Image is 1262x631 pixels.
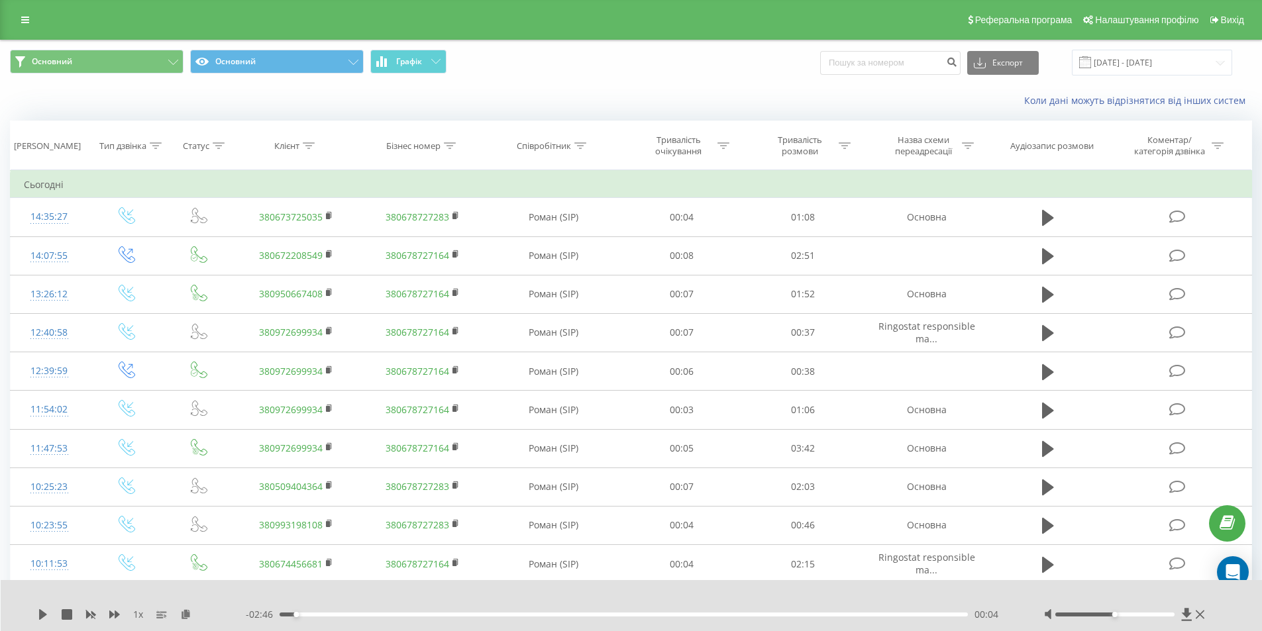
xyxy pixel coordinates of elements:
td: 01:06 [743,391,864,429]
a: 380972699934 [259,442,323,454]
td: 00:07 [621,275,743,313]
td: Роман (SIP) [486,429,621,467]
td: Основна [863,275,989,313]
div: 11:54:02 [24,397,75,422]
div: Коментар/категорія дзвінка [1131,134,1208,157]
div: Accessibility label [1112,612,1118,617]
div: Назва схеми переадресації [888,134,959,157]
td: Основна [863,467,989,506]
div: 10:11:53 [24,551,75,577]
div: Open Intercom Messenger [1217,556,1249,588]
a: Коли дані можуть відрізнятися вiд інших систем [1024,94,1252,107]
td: Роман (SIP) [486,198,621,236]
td: Основна [863,198,989,236]
a: 380678727164 [386,442,449,454]
div: 12:39:59 [24,358,75,384]
div: [PERSON_NAME] [14,140,81,152]
span: Основний [32,56,72,67]
td: Роман (SIP) [486,275,621,313]
td: 02:15 [743,545,864,583]
span: Графік [396,57,422,66]
span: - 02:46 [246,608,280,621]
div: Клієнт [274,140,299,152]
div: Статус [183,140,209,152]
a: 380672208549 [259,249,323,262]
span: Налаштування профілю [1095,15,1198,25]
td: 02:03 [743,467,864,506]
td: 00:04 [621,545,743,583]
td: 02:51 [743,236,864,275]
div: Співробітник [517,140,571,152]
div: Бізнес номер [386,140,441,152]
td: Роман (SIP) [486,545,621,583]
div: 13:26:12 [24,281,75,307]
div: Аудіозапис розмови [1010,140,1094,152]
a: 380509404364 [259,480,323,493]
span: Ringostat responsible ma... [878,551,975,575]
a: 380972699934 [259,326,323,338]
td: Роман (SIP) [486,506,621,544]
a: 380678727283 [386,518,449,531]
a: 380678727164 [386,326,449,338]
button: Основний [190,50,364,73]
td: Основна [863,391,989,429]
span: 1 x [133,608,143,621]
a: 380678727164 [386,558,449,570]
td: Основна [863,429,989,467]
td: Основна [863,506,989,544]
div: Тривалість розмови [764,134,835,157]
td: Роман (SIP) [486,467,621,506]
td: 00:08 [621,236,743,275]
td: 00:37 [743,313,864,352]
a: 380674456681 [259,558,323,570]
td: 00:07 [621,313,743,352]
span: Ringostat responsible ma... [878,320,975,344]
a: 380678727164 [386,287,449,300]
td: 03:42 [743,429,864,467]
a: 380972699934 [259,365,323,377]
div: 12:40:58 [24,320,75,346]
td: 00:46 [743,506,864,544]
a: 380678727283 [386,211,449,223]
a: 380678727164 [386,403,449,416]
td: 00:03 [621,391,743,429]
div: Тип дзвінка [99,140,146,152]
td: Роман (SIP) [486,352,621,391]
td: Роман (SIP) [486,236,621,275]
td: Сьогодні [11,171,1252,198]
td: 00:05 [621,429,743,467]
td: 00:06 [621,352,743,391]
div: Accessibility label [293,612,299,617]
td: 01:52 [743,275,864,313]
a: 380678727164 [386,249,449,262]
td: Роман (SIP) [486,391,621,429]
td: 00:07 [621,467,743,506]
td: 00:04 [621,506,743,544]
a: 380678727164 [386,365,449,377]
td: 00:38 [743,352,864,391]
span: Реферальна програма [975,15,1073,25]
button: Експорт [967,51,1039,75]
div: 10:25:23 [24,474,75,500]
a: 380972699934 [259,403,323,416]
td: 01:08 [743,198,864,236]
a: 380950667408 [259,287,323,300]
span: 00:04 [974,608,998,621]
div: 14:07:55 [24,243,75,269]
div: 14:35:27 [24,204,75,230]
td: Роман (SIP) [486,313,621,352]
div: 10:23:55 [24,512,75,538]
a: 380993198108 [259,518,323,531]
div: 11:47:53 [24,436,75,461]
a: 380673725035 [259,211,323,223]
input: Пошук за номером [820,51,961,75]
a: 380678727283 [386,480,449,493]
div: Тривалість очікування [643,134,714,157]
button: Графік [370,50,447,73]
button: Основний [10,50,184,73]
td: 00:04 [621,198,743,236]
span: Вихід [1221,15,1244,25]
